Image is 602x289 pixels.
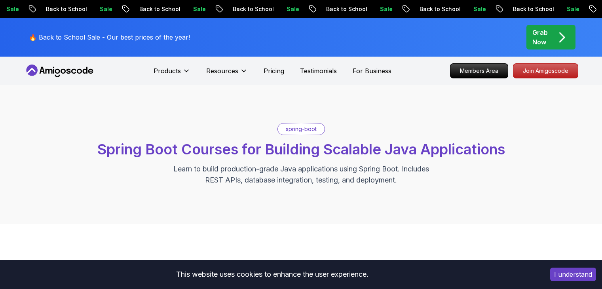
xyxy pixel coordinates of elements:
[225,5,279,13] p: Back to School
[513,63,578,78] a: Join Amigoscode
[154,66,190,82] button: Products
[513,64,578,78] p: Join Amigoscode
[286,125,317,133] p: spring-boot
[505,5,559,13] p: Back to School
[550,268,596,281] button: Accept cookies
[264,66,284,76] a: Pricing
[319,5,372,13] p: Back to School
[206,66,248,82] button: Resources
[206,66,238,76] p: Resources
[186,5,211,13] p: Sale
[154,66,181,76] p: Products
[279,5,304,13] p: Sale
[97,141,505,158] span: Spring Boot Courses for Building Scalable Java Applications
[450,63,508,78] a: Members Area
[132,5,186,13] p: Back to School
[38,5,92,13] p: Back to School
[168,164,434,186] p: Learn to build production-grade Java applications using Spring Boot. Includes REST APIs, database...
[412,5,466,13] p: Back to School
[92,5,118,13] p: Sale
[466,5,491,13] p: Sale
[29,32,190,42] p: 🔥 Back to School Sale - Our best prices of the year!
[6,266,538,283] div: This website uses cookies to enhance the user experience.
[559,5,585,13] p: Sale
[450,64,508,78] p: Members Area
[300,66,337,76] a: Testimonials
[353,66,391,76] a: For Business
[372,5,398,13] p: Sale
[532,28,548,47] p: Grab Now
